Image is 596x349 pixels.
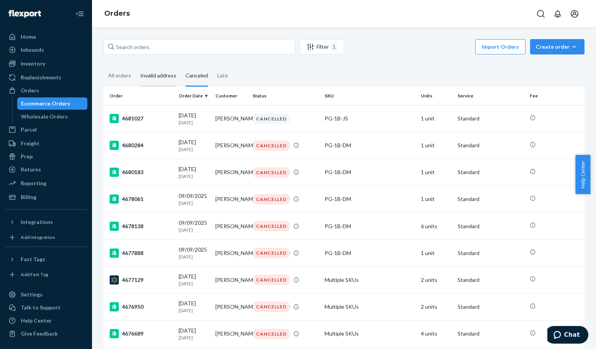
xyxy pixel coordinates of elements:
[325,195,415,203] div: PG-1B-DM
[418,159,455,186] td: 1 unit
[215,92,246,99] div: Customer
[179,254,209,260] p: [DATE]
[547,326,588,345] iframe: Opens a widget where you can chat to one of our agents
[418,132,455,159] td: 1 unit
[21,166,41,173] div: Returns
[217,66,228,86] div: Late
[527,87,585,105] th: Fee
[325,115,415,122] div: PG-1B-JS
[21,317,52,324] div: Help Center
[17,97,88,110] a: Ecommerce Orders
[5,137,87,150] a: Freight
[110,114,172,123] div: 4681027
[458,168,524,176] p: Standard
[475,39,525,54] button: Import Orders
[458,276,524,284] p: Standard
[103,87,176,105] th: Order
[179,273,209,287] div: [DATE]
[458,330,524,337] p: Standard
[179,192,209,206] div: 09/09/2025
[325,222,415,230] div: PG-1B-DM
[550,6,565,21] button: Open notifications
[212,293,249,320] td: [PERSON_NAME]
[212,213,249,240] td: [PERSON_NAME]
[179,246,209,260] div: 09/09/2025
[21,87,39,94] div: Orders
[110,141,172,150] div: 4680284
[5,288,87,301] a: Settings
[21,255,45,263] div: Fast Tags
[212,105,249,132] td: [PERSON_NAME]
[5,177,87,189] a: Reporting
[21,100,70,107] div: Ecommerce Orders
[110,249,172,258] div: 4677888
[179,300,209,314] div: [DATE]
[253,301,290,312] div: CANCELLED
[5,191,87,203] a: Billing
[250,87,322,105] th: Status
[458,303,524,311] p: Standard
[5,71,87,84] a: Replenishments
[21,271,48,278] div: Add Fast Tag
[110,329,172,338] div: 4676689
[458,115,524,122] p: Standard
[253,140,290,151] div: CANCELLED
[21,291,43,298] div: Settings
[253,167,290,178] div: CANCELLED
[253,114,290,124] div: CANCELLED
[458,142,524,149] p: Standard
[212,267,249,293] td: [PERSON_NAME]
[418,293,455,320] td: 2 units
[21,140,39,147] div: Freight
[179,307,209,314] p: [DATE]
[418,186,455,212] td: 1 unit
[21,153,33,160] div: Prep
[530,39,585,54] button: Create order
[418,105,455,132] td: 1 unit
[21,193,36,201] div: Billing
[212,320,249,347] td: [PERSON_NAME]
[253,194,290,204] div: CANCELLED
[533,6,548,21] button: Open Search Box
[5,163,87,176] a: Returns
[179,119,209,126] p: [DATE]
[110,275,172,285] div: 4677129
[253,329,290,339] div: CANCELLED
[5,314,87,327] a: Help Center
[325,142,415,149] div: PG-1B-DM
[179,219,209,233] div: 09/09/2025
[176,87,212,105] th: Order Date
[5,44,87,56] a: Inbounds
[110,168,172,177] div: 4680183
[179,334,209,341] p: [DATE]
[575,155,590,194] span: Help Center
[110,222,172,231] div: 4678138
[104,9,130,18] a: Orders
[72,6,87,21] button: Close Navigation
[418,213,455,240] td: 6 units
[212,132,249,159] td: [PERSON_NAME]
[21,33,36,41] div: Home
[300,39,344,54] button: Filter
[108,66,131,86] div: All orders
[418,87,455,105] th: Units
[322,320,418,347] td: Multiple SKUs
[179,146,209,153] p: [DATE]
[179,227,209,233] p: [DATE]
[253,221,290,231] div: CANCELLED
[5,216,87,228] button: Integrations
[5,31,87,43] a: Home
[5,268,87,281] a: Add Fast Tag
[110,302,172,311] div: 4676950
[5,253,87,265] button: Fast Tags
[418,240,455,267] td: 1 unit
[455,87,527,105] th: Service
[186,66,208,87] div: Canceled
[325,168,415,176] div: PG-1B-DM
[21,304,61,311] div: Talk to Support
[322,293,418,320] td: Multiple SKUs
[567,6,582,21] button: Open account menu
[21,179,46,187] div: Reporting
[179,173,209,179] p: [DATE]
